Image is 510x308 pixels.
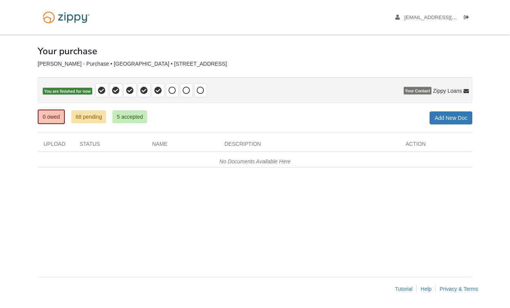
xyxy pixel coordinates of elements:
span: Zippy Loans [433,87,462,95]
a: Privacy & Terms [439,286,478,292]
a: 0 owed [38,110,65,124]
span: Your Contact [404,87,431,95]
a: Tutorial [395,286,412,292]
div: Description [219,140,400,152]
div: Name [146,140,219,152]
div: Action [400,140,472,152]
a: Add New Doc [430,111,472,124]
div: Status [74,140,146,152]
em: No Documents Available Here [220,158,291,164]
a: 5 accepted [112,110,147,123]
a: Log out [464,15,472,22]
img: Logo [38,8,95,27]
a: edit profile [395,15,492,22]
div: [PERSON_NAME] - Purchase • [GEOGRAPHIC_DATA] • [STREET_ADDRESS] [38,61,472,67]
span: You are finished for now [43,88,92,95]
div: Upload [38,140,74,152]
a: 68 pending [71,110,106,123]
a: Help [420,286,431,292]
h1: Your purchase [38,46,97,56]
span: rfultz@bsu.edu [404,15,492,20]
